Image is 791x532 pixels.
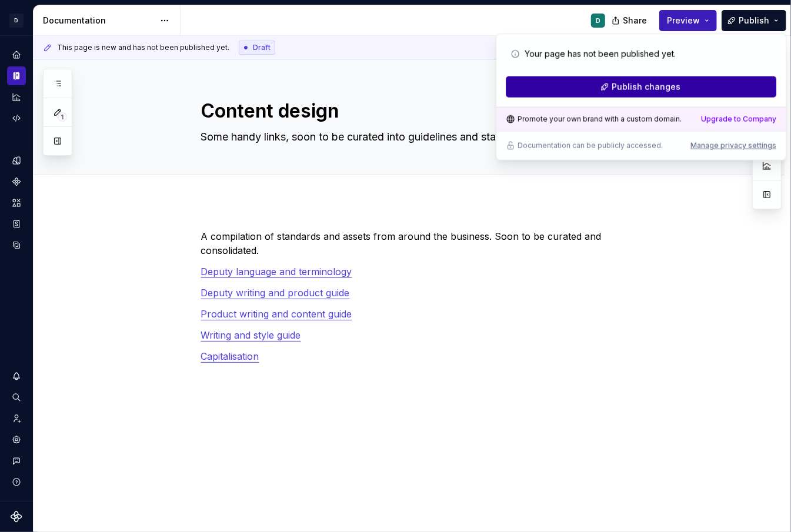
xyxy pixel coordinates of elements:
[7,430,26,449] a: Settings
[518,141,663,150] p: Documentation can be publicly accessed.
[7,451,26,470] button: Contact support
[667,15,700,26] span: Preview
[199,128,643,146] textarea: Some handy links, soon to be curated into guidelines and standards
[7,367,26,386] button: Notifications
[199,97,643,125] textarea: Content design
[7,88,26,106] a: Analytics
[623,15,647,26] span: Share
[690,141,776,150] button: Manage privacy settings
[201,350,259,362] a: Capitalisation
[7,193,26,212] a: Assets
[7,109,26,128] a: Code automation
[606,10,655,31] button: Share
[7,388,26,407] button: Search ⌘K
[506,76,776,98] button: Publish changes
[7,66,26,85] a: Documentation
[506,115,682,124] div: Promote your own brand with a custom domain.
[659,10,717,31] button: Preview
[201,308,352,320] a: Product writing and content guide
[525,48,676,60] p: Your page has not been published yet.
[201,329,301,341] a: Writing and style guide
[7,409,26,428] a: Invite team
[7,215,26,233] a: Storybook stories
[722,10,786,31] button: Publish
[201,287,350,299] a: Deputy writing and product guide
[701,115,776,124] a: Upgrade to Company
[57,43,229,52] span: This page is new and has not been published yet.
[11,511,22,523] svg: Supernova Logo
[596,16,600,25] div: D
[739,15,769,26] span: Publish
[7,45,26,64] a: Home
[43,15,154,26] div: Documentation
[9,14,24,28] div: D
[58,112,67,122] span: 1
[2,8,31,33] button: D
[612,81,680,93] span: Publish changes
[201,229,646,257] p: A compilation of standards and assets from around the business. Soon to be curated and consolidated.
[7,236,26,255] a: Data sources
[253,43,271,52] span: Draft
[201,266,352,277] a: Deputy language and terminology
[7,151,26,170] a: Design tokens
[7,172,26,191] a: Components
